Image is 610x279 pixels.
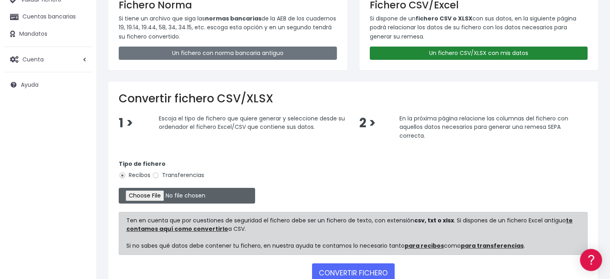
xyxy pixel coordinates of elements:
[110,231,154,239] a: POWERED BY ENCHANT
[119,14,337,41] p: Si tiene un archivo que siga las de la AEB de los cuadernos 19, 19.14, 19.44, 58, 34, 34.15, etc....
[8,102,152,114] a: Formatos
[205,14,261,22] strong: normas bancarias
[359,114,375,132] span: 2 >
[414,216,454,224] strong: csv, txt o xlsx
[4,76,92,93] a: Ayuda
[8,205,152,218] a: API
[119,160,166,168] strong: Tipo de fichero
[8,89,152,96] div: Convertir ficheros
[8,126,152,139] a: Videotutoriales
[119,212,588,255] div: Ten en cuenta que por cuestiones de seguridad el fichero debe ser un fichero de texto, con extens...
[152,171,204,179] label: Transferencias
[159,114,345,131] span: Escoja el tipo de fichero que quiere generar y seleccione desde su ordenador el fichero Excel/CSV...
[119,171,150,179] label: Recibos
[8,159,152,167] div: Facturación
[370,14,588,41] p: Si dispone de un con sus datos, en la siguiente página podrá relacionar los datos de su fichero c...
[4,8,92,25] a: Cuentas bancarias
[8,172,152,185] a: General
[22,55,44,63] span: Cuenta
[8,193,152,200] div: Programadores
[399,114,568,139] span: En la próxima página relacione las columnas del fichero con aquellos datos necesarios para genera...
[119,92,588,106] h2: Convertir fichero CSV/XLSX
[4,26,92,43] a: Mandatos
[415,14,472,22] strong: fichero CSV o XLSX
[8,139,152,151] a: Perfiles de empresas
[405,242,444,250] a: para recibos
[21,81,39,89] span: Ayuda
[8,56,152,63] div: Información general
[8,114,152,126] a: Problemas habituales
[8,68,152,81] a: Información general
[4,51,92,68] a: Cuenta
[461,242,524,250] a: para transferencias
[119,47,337,60] a: Un fichero con norma bancaria antiguo
[370,47,588,60] a: Un fichero CSV/XLSX con mis datos
[126,216,573,233] a: te contamos aquí como convertirlo
[119,114,133,132] span: 1 >
[8,215,152,229] button: Contáctanos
